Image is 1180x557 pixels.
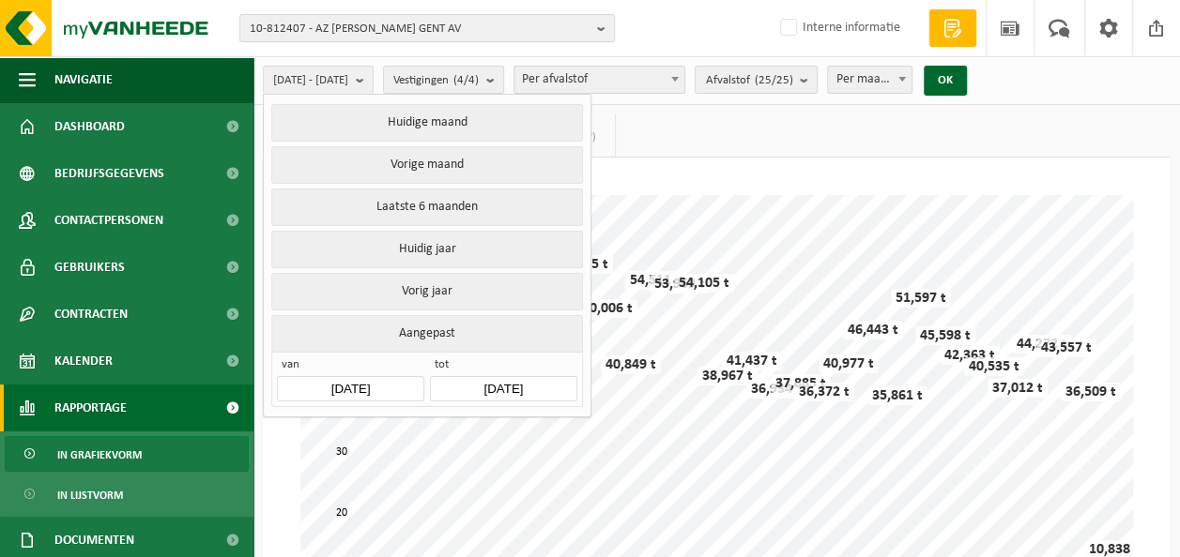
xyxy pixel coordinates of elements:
div: 42,363 t [940,346,1000,365]
span: [DATE] - [DATE] [273,67,348,95]
div: 40,977 t [819,354,879,373]
button: Huidige maand [271,104,582,142]
div: 36,509 t [1061,383,1121,401]
span: Contracten [54,291,128,338]
span: tot [430,357,576,376]
a: In lijstvorm [5,476,249,512]
div: 40,849 t [601,355,661,374]
count: (4/4) [453,74,479,86]
button: Laatste 6 maanden [271,188,582,226]
span: Navigatie [54,56,113,103]
span: Gebruikers [54,244,125,291]
button: Huidig jaar [271,231,582,268]
span: Per afvalstof [513,66,685,94]
span: Afvalstof [705,67,792,95]
div: 35,861 t [867,386,927,405]
div: 36,372 t [794,383,854,401]
button: Vorig jaar [271,273,582,310]
span: Per maand [827,66,912,94]
div: 44,272 t [1012,335,1072,354]
span: In lijstvorm [57,477,123,513]
div: 46,443 t [843,321,903,339]
div: 37,012 t [988,379,1048,398]
label: Interne informatie [776,14,900,42]
button: Vestigingen(4/4) [383,66,504,94]
span: van [277,357,423,376]
div: 45,598 t [915,326,975,345]
div: 41,437 t [722,352,782,370]
div: 51,597 t [891,289,951,308]
div: 37,885 t [771,374,831,393]
span: Dashboard [54,103,125,150]
div: 36,934 t [746,380,806,399]
span: Kalender [54,338,113,384]
span: Rapportage [54,384,127,431]
span: 10-812407 - AZ [PERSON_NAME] GENT AV [250,15,590,43]
button: Vorige maand [271,146,582,184]
button: [DATE] - [DATE] [263,66,374,94]
span: Per maand [828,67,912,93]
div: 50,006 t [577,299,637,318]
div: 53,969 t [650,275,710,294]
div: 43,557 t [1036,339,1096,357]
span: In grafiekvorm [57,437,142,473]
div: 54,105 t [674,274,734,293]
div: 40,535 t [964,357,1024,376]
span: Bedrijfsgegevens [54,150,164,197]
div: 54,511 t [625,271,685,290]
button: Afvalstof(25/25) [695,66,818,94]
button: OK [924,66,967,96]
span: Per afvalstof [514,67,684,93]
div: 38,967 t [697,367,758,385]
button: 10-812407 - AZ [PERSON_NAME] GENT AV [239,14,615,42]
span: Contactpersonen [54,197,163,244]
span: Vestigingen [393,67,479,95]
button: Aangepast [271,315,582,352]
count: (25/25) [754,74,792,86]
a: In grafiekvorm [5,436,249,472]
